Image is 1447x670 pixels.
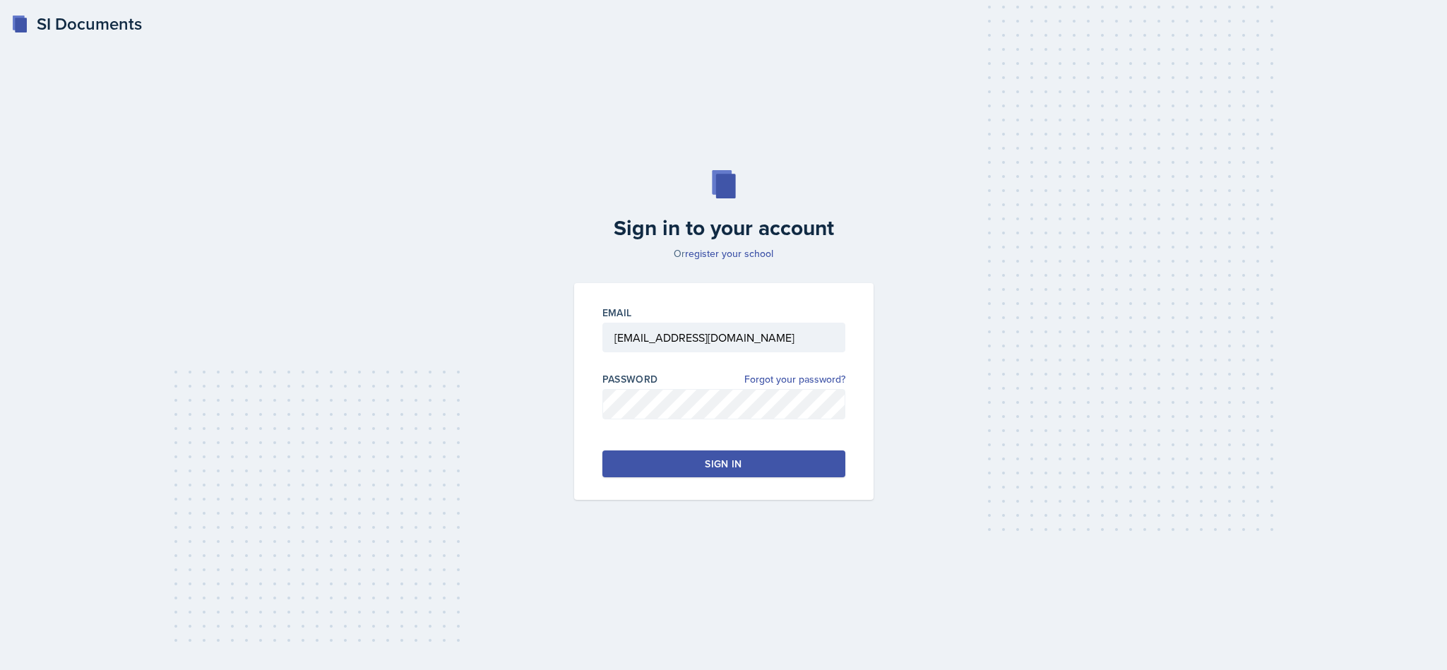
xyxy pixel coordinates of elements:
[602,372,658,386] label: Password
[744,372,845,387] a: Forgot your password?
[685,246,773,261] a: register your school
[11,11,142,37] a: SI Documents
[705,457,742,471] div: Sign in
[602,306,632,320] label: Email
[566,246,882,261] p: Or
[602,450,845,477] button: Sign in
[566,215,882,241] h2: Sign in to your account
[602,323,845,352] input: Email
